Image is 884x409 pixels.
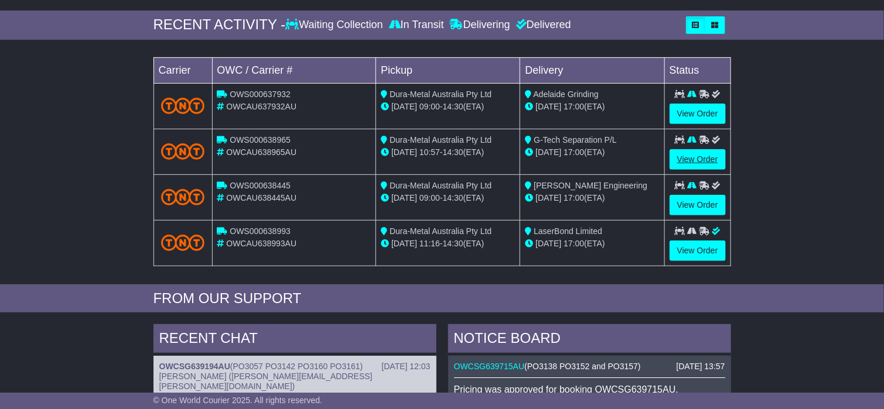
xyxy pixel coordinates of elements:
[161,143,205,159] img: TNT_Domestic.png
[534,135,617,145] span: G-Tech Separation P/L
[381,192,515,204] div: - (ETA)
[230,135,291,145] span: OWS000638965
[390,181,492,190] span: Dura-Metal Australia Pty Ltd
[564,239,584,248] span: 17:00
[419,102,440,111] span: 09:00
[226,239,296,248] span: OWCAU638993AU
[153,16,286,33] div: RECENT ACTIVITY -
[391,239,417,248] span: [DATE]
[285,19,385,32] div: Waiting Collection
[153,57,212,83] td: Carrier
[454,362,525,371] a: OWCSG639715AU
[520,57,664,83] td: Delivery
[161,98,205,114] img: TNT_Domestic.png
[376,57,520,83] td: Pickup
[534,181,647,190] span: [PERSON_NAME] Engineering
[670,195,726,215] a: View Order
[391,193,417,202] span: [DATE]
[381,238,515,250] div: - (ETA)
[443,193,463,202] span: 14:30
[527,362,638,371] span: PO3138 PO3152 and PO3157
[381,362,430,372] div: [DATE] 12:03
[443,102,463,111] span: 14:30
[161,235,205,250] img: TNT_Domestic.png
[676,362,725,372] div: [DATE] 13:57
[226,193,296,202] span: OWCAU638445AU
[664,57,731,83] td: Status
[534,226,602,236] span: LaserBond Limited
[386,19,447,32] div: In Transit
[513,19,571,32] div: Delivered
[454,362,725,372] div: ( )
[230,226,291,236] span: OWS000638993
[564,193,584,202] span: 17:00
[443,147,463,157] span: 14:30
[390,226,492,236] span: Dura-Metal Australia Pty Ltd
[381,146,515,159] div: - (ETA)
[153,324,436,356] div: RECENT CHAT
[564,102,584,111] span: 17:00
[230,90,291,99] span: OWS000637932
[670,104,726,124] a: View Order
[212,57,376,83] td: OWC / Carrier #
[525,192,659,204] div: (ETA)
[535,239,561,248] span: [DATE]
[159,362,230,371] a: OWCSG639194AU
[226,147,296,157] span: OWCAU638965AU
[390,90,492,99] span: Dura-Metal Australia Pty Ltd
[233,362,360,371] span: PO3057 PO3142 PO3160 PO3161
[226,102,296,111] span: OWCAU637932AU
[535,193,561,202] span: [DATE]
[419,239,440,248] span: 11:16
[454,384,725,395] p: Pricing was approved for booking OWCSG639715AU.
[153,290,731,307] div: FROM OUR SUPPORT
[161,189,205,205] img: TNT_Domestic.png
[390,135,492,145] span: Dura-Metal Australia Pty Ltd
[525,146,659,159] div: (ETA)
[443,239,463,248] span: 14:30
[381,101,515,113] div: - (ETA)
[525,238,659,250] div: (ETA)
[159,372,373,391] span: [PERSON_NAME] ([PERSON_NAME][EMAIL_ADDRESS][PERSON_NAME][DOMAIN_NAME])
[391,102,417,111] span: [DATE]
[525,101,659,113] div: (ETA)
[670,149,726,170] a: View Order
[230,181,291,190] span: OWS000638445
[448,324,731,356] div: NOTICE BOARD
[391,147,417,157] span: [DATE]
[670,240,726,261] a: View Order
[534,90,599,99] span: Adelaide Grinding
[153,396,323,405] span: © One World Courier 2025. All rights reserved.
[535,102,561,111] span: [DATE]
[535,147,561,157] span: [DATE]
[419,193,440,202] span: 09:00
[564,147,584,157] span: 17:00
[159,362,431,372] div: ( )
[447,19,513,32] div: Delivering
[419,147,440,157] span: 10:57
